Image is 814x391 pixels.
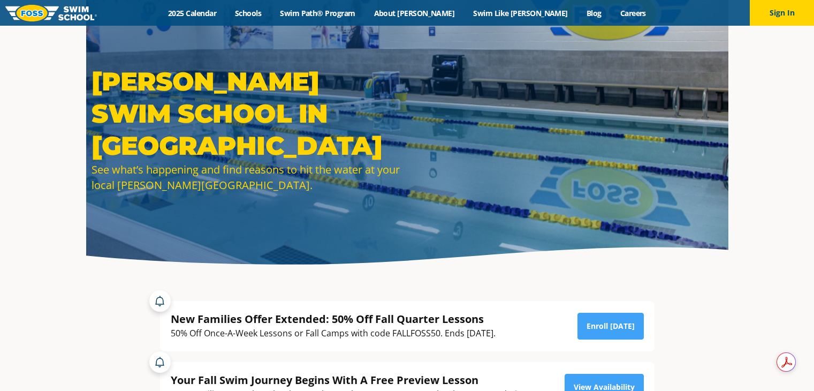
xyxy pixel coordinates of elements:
div: New Families Offer Extended: 50% Off Fall Quarter Lessons [171,312,496,326]
img: FOSS Swim School Logo [5,5,97,21]
a: Careers [611,8,655,18]
div: 50% Off Once-A-Week Lessons or Fall Camps with code FALLFOSS50. Ends [DATE]. [171,326,496,341]
a: About [PERSON_NAME] [364,8,464,18]
a: Swim Like [PERSON_NAME] [464,8,577,18]
div: See what’s happening and find reasons to hit the water at your local [PERSON_NAME][GEOGRAPHIC_DATA]. [92,162,402,193]
h1: [PERSON_NAME] Swim School in [GEOGRAPHIC_DATA] [92,65,402,162]
a: Blog [577,8,611,18]
div: Your Fall Swim Journey Begins With A Free Preview Lesson [171,373,530,387]
a: 2025 Calendar [159,8,226,18]
a: Enroll [DATE] [577,313,644,340]
a: Schools [226,8,271,18]
a: Swim Path® Program [271,8,364,18]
